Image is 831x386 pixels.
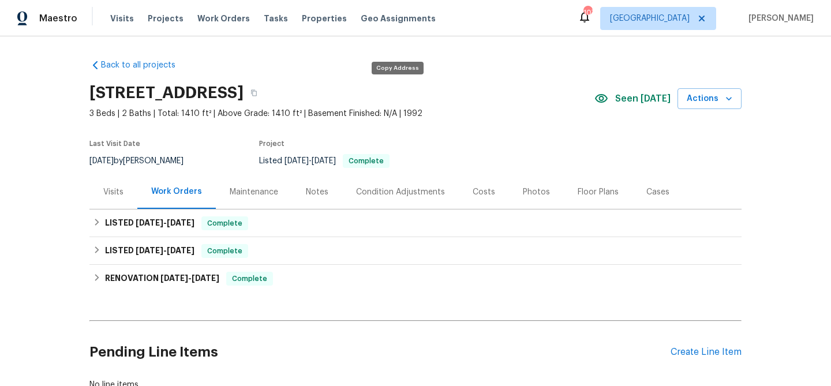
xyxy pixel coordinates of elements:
span: 3 Beds | 2 Baths | Total: 1410 ft² | Above Grade: 1410 ft² | Basement Finished: N/A | 1992 [89,108,594,119]
span: Project [259,140,285,147]
div: RENOVATION [DATE]-[DATE]Complete [89,265,742,293]
span: Geo Assignments [361,13,436,24]
span: Complete [203,245,247,257]
h6: LISTED [105,244,194,258]
h6: RENOVATION [105,272,219,286]
h2: [STREET_ADDRESS] [89,87,244,99]
div: LISTED [DATE]-[DATE]Complete [89,237,742,265]
div: Create Line Item [671,347,742,358]
span: Seen [DATE] [615,93,671,104]
span: Last Visit Date [89,140,140,147]
div: Photos [523,186,550,198]
span: Visits [110,13,134,24]
div: Visits [103,186,123,198]
span: [DATE] [192,274,219,282]
span: Complete [227,273,272,284]
div: Notes [306,186,328,198]
span: Tasks [264,14,288,23]
span: [DATE] [167,246,194,254]
span: [DATE] [285,157,309,165]
span: - [136,219,194,227]
div: by [PERSON_NAME] [89,154,197,168]
span: [DATE] [136,246,163,254]
div: Maintenance [230,186,278,198]
span: Maestro [39,13,77,24]
div: LISTED [DATE]-[DATE]Complete [89,209,742,237]
span: [DATE] [89,157,114,165]
div: Condition Adjustments [356,186,445,198]
span: Listed [259,157,390,165]
span: [GEOGRAPHIC_DATA] [610,13,690,24]
span: [PERSON_NAME] [744,13,814,24]
span: Work Orders [197,13,250,24]
span: [DATE] [160,274,188,282]
h2: Pending Line Items [89,325,671,379]
a: Back to all projects [89,59,200,71]
div: Floor Plans [578,186,619,198]
div: Costs [473,186,495,198]
span: Properties [302,13,347,24]
h6: LISTED [105,216,194,230]
span: Actions [687,92,732,106]
div: Cases [646,186,669,198]
div: Work Orders [151,186,202,197]
button: Actions [677,88,742,110]
span: [DATE] [167,219,194,227]
span: [DATE] [312,157,336,165]
span: - [136,246,194,254]
span: Complete [203,218,247,229]
span: - [160,274,219,282]
span: - [285,157,336,165]
span: Complete [344,158,388,164]
div: 107 [583,7,592,18]
span: [DATE] [136,219,163,227]
span: Projects [148,13,184,24]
